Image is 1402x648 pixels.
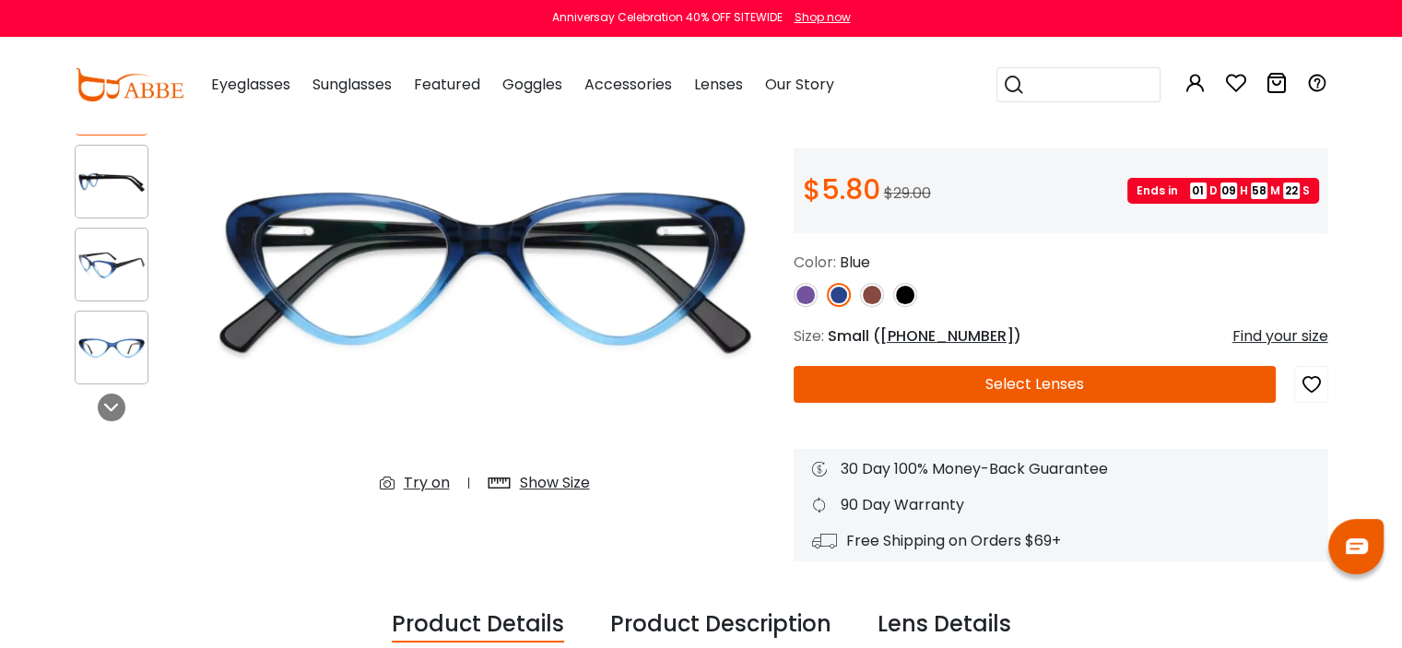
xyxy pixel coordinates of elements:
[414,74,480,95] span: Featured
[803,170,880,209] span: $5.80
[794,366,1277,403] button: Select Lenses
[785,9,851,25] a: Shop now
[76,164,147,200] img: Hannah Blue Acetate Eyeglasses , SpringHinges , UniversalBridgeFit Frames from ABBE Glasses
[76,330,147,366] img: Hannah Blue Acetate Eyeglasses , SpringHinges , UniversalBridgeFit Frames from ABBE Glasses
[1302,183,1310,199] span: S
[194,25,775,509] img: Hannah Blue Acetate Eyeglasses , SpringHinges , UniversalBridgeFit Frames from ABBE Glasses
[794,252,836,273] span: Color:
[502,74,562,95] span: Goggles
[552,9,783,26] div: Anniversay Celebration 40% OFF SITEWIDE
[795,9,851,26] div: Shop now
[312,74,392,95] span: Sunglasses
[1251,183,1267,199] span: 58
[884,183,931,204] span: $29.00
[520,472,590,494] div: Show Size
[828,325,1021,347] span: Small ( )
[1270,183,1280,199] span: M
[812,530,1310,552] div: Free Shipping on Orders $69+
[1190,183,1207,199] span: 01
[1209,183,1218,199] span: D
[1346,538,1368,554] img: chat
[1240,183,1248,199] span: H
[812,494,1310,516] div: 90 Day Warranty
[880,325,1014,347] span: [PHONE_NUMBER]
[878,607,1011,642] div: Lens Details
[1137,183,1187,199] span: Ends in
[75,68,183,101] img: abbeglasses.com
[1283,183,1300,199] span: 22
[584,74,672,95] span: Accessories
[794,325,824,347] span: Size:
[812,458,1310,480] div: 30 Day 100% Money-Back Guarantee
[392,607,564,642] div: Product Details
[1220,183,1237,199] span: 09
[404,472,450,494] div: Try on
[840,252,870,273] span: Blue
[211,74,290,95] span: Eyeglasses
[765,74,834,95] span: Our Story
[76,247,147,283] img: Hannah Blue Acetate Eyeglasses , SpringHinges , UniversalBridgeFit Frames from ABBE Glasses
[610,607,831,642] div: Product Description
[1232,325,1328,348] div: Find your size
[694,74,743,95] span: Lenses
